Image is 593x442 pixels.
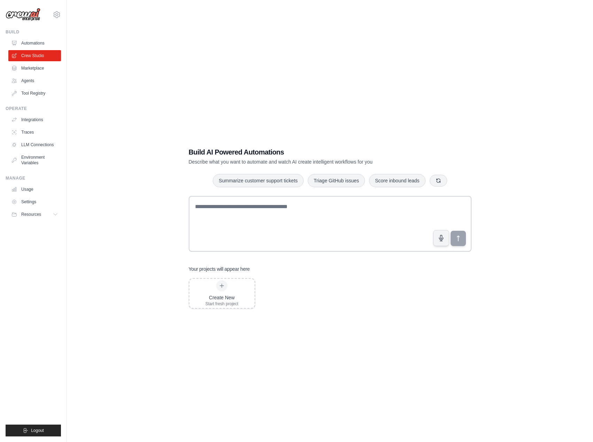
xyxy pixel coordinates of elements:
[308,174,365,187] button: Triage GitHub issues
[8,209,61,220] button: Resources
[8,63,61,74] a: Marketplace
[8,196,61,207] a: Settings
[433,230,449,246] button: Click to speak your automation idea
[8,127,61,138] a: Traces
[8,50,61,61] a: Crew Studio
[189,158,423,165] p: Describe what you want to automate and watch AI create intelligent workflows for you
[6,175,61,181] div: Manage
[6,425,61,436] button: Logout
[31,428,44,433] span: Logout
[213,174,303,187] button: Summarize customer support tickets
[8,88,61,99] a: Tool Registry
[205,294,239,301] div: Create New
[8,114,61,125] a: Integrations
[8,139,61,150] a: LLM Connections
[8,152,61,168] a: Environment Variables
[189,147,423,157] h1: Build AI Powered Automations
[430,175,447,187] button: Get new suggestions
[205,301,239,307] div: Start fresh project
[8,75,61,86] a: Agents
[6,29,61,35] div: Build
[369,174,426,187] button: Score inbound leads
[189,266,250,273] h3: Your projects will appear here
[8,38,61,49] a: Automations
[6,106,61,111] div: Operate
[8,184,61,195] a: Usage
[6,8,40,21] img: Logo
[21,212,41,217] span: Resources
